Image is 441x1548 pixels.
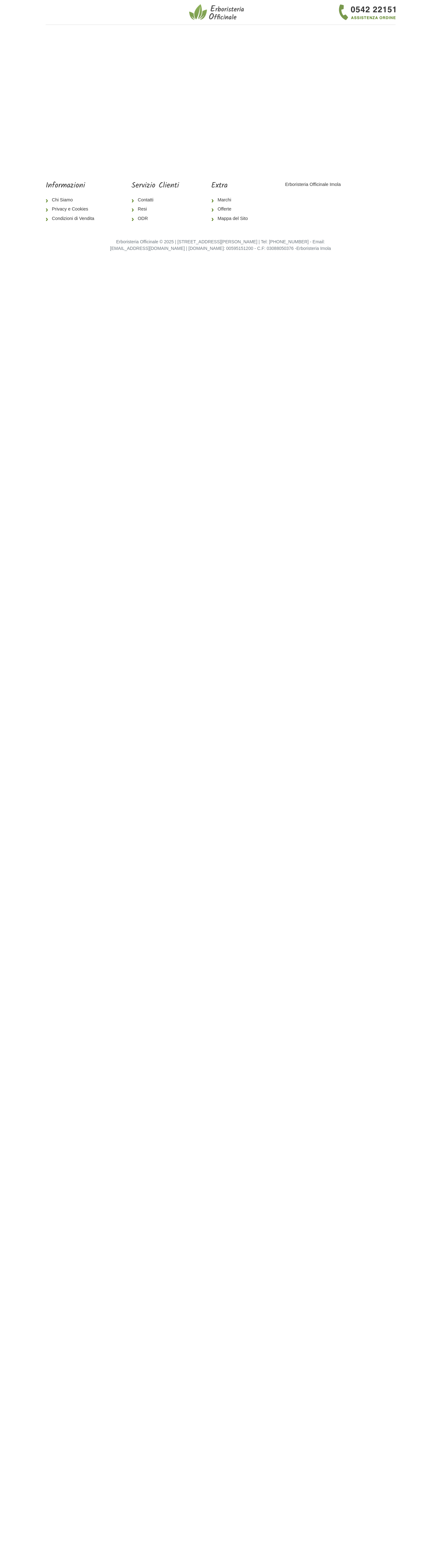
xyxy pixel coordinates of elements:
[189,4,246,21] img: Erboristeria Officinale
[211,181,253,190] h5: Extra
[131,205,179,214] a: Resi
[131,214,179,223] a: ODR
[211,205,253,214] a: Offerte
[211,214,253,223] a: Mappa del Sito
[211,195,253,205] a: Marchi
[46,181,99,190] h5: Informazioni
[46,195,99,205] a: Chi Siamo
[46,214,99,223] a: Condizioni di Vendita
[285,182,341,187] a: Erboristeria Officinale Imola
[131,195,179,205] a: Contatti
[296,246,331,251] a: Erboristeria Imola
[131,181,179,190] h5: Servizio Clienti
[46,205,99,214] a: Privacy e Cookies
[110,239,331,251] small: Erboristeria Officinale © 2025 | [STREET_ADDRESS][PERSON_NAME] | Tel: [PHONE_NUMBER] - Email: [EM...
